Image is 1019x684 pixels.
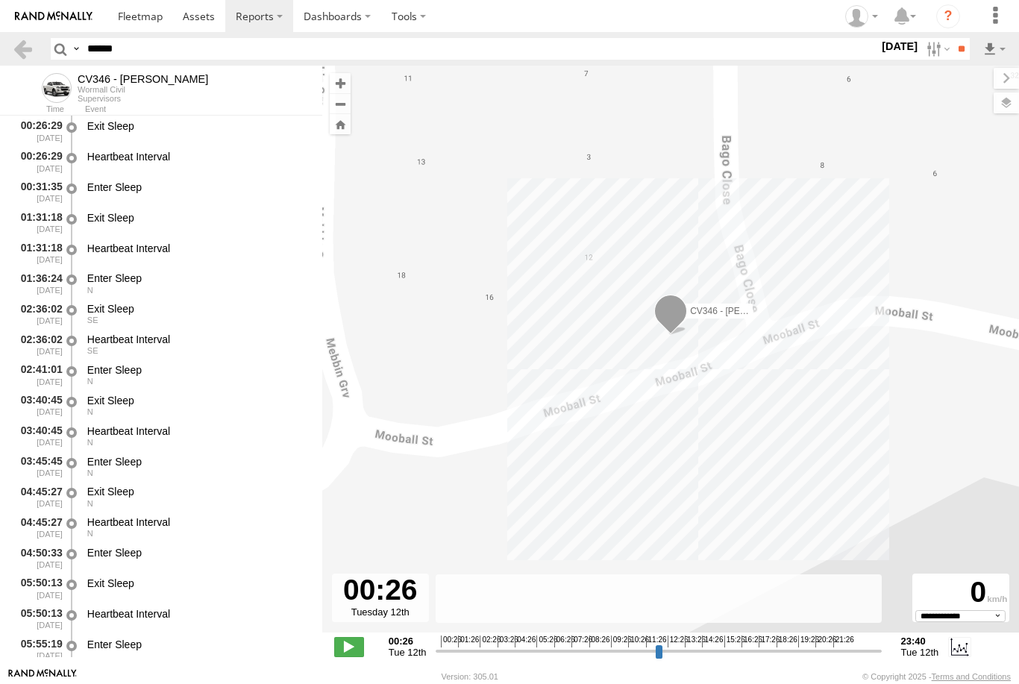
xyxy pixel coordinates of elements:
label: Search Query [70,38,82,60]
strong: 00:26 [389,636,427,647]
span: Heading: 7 [87,407,93,416]
span: 06:26 [554,636,575,647]
div: Enter Sleep [87,638,308,651]
button: Zoom out [330,93,351,114]
span: 11:26 [646,636,667,647]
div: 0 [915,576,1007,610]
div: Heartbeat Interval [87,333,308,346]
span: CV346 - [PERSON_NAME] [690,305,799,316]
div: Heartbeat Interval [87,150,308,163]
div: Time [12,106,64,113]
span: Heading: 7 [87,377,93,386]
div: Exit Sleep [87,394,308,407]
a: Back to previous Page [12,38,34,60]
span: 17:26 [759,636,780,647]
span: 05:26 [536,636,557,647]
img: rand-logo.svg [15,11,93,22]
div: 02:41:01 [DATE] [12,361,64,389]
span: Heading: 137 [87,346,98,355]
span: 09:26 [611,636,632,647]
div: 01:31:18 [DATE] [12,239,64,267]
span: 04:26 [515,636,536,647]
span: 02:26 [480,636,501,647]
div: Enter Sleep [87,546,308,559]
div: Enter Sleep [87,181,308,194]
div: Enter Sleep [87,455,308,468]
span: 20:26 [815,636,836,647]
div: Enter Sleep [87,272,308,285]
span: 01:26 [458,636,479,647]
div: Exit Sleep [87,577,308,590]
span: Heading: 6 [87,468,93,477]
i: ? [936,4,960,28]
span: 07:26 [571,636,592,647]
span: 14:26 [702,636,723,647]
div: 02:36:02 [DATE] [12,300,64,327]
div: 01:36:24 [DATE] [12,270,64,298]
div: 03:40:45 [DATE] [12,392,64,419]
strong: 23:40 [901,636,939,647]
div: 01:31:18 [DATE] [12,209,64,236]
div: Brett Perry [840,5,883,28]
span: Heading: 137 [87,316,98,324]
span: 08:26 [589,636,610,647]
span: Tue 12th Aug 2025 [901,647,939,658]
div: Exit Sleep [87,485,308,498]
span: 13:26 [685,636,706,647]
div: 04:45:27 [DATE] [12,513,64,541]
div: 05:50:13 [DATE] [12,574,64,602]
span: 21:26 [833,636,854,647]
div: Version: 305.01 [442,672,498,681]
button: Zoom in [330,73,351,93]
span: Tue 12th Aug 2025 [389,647,427,658]
div: Exit Sleep [87,211,308,225]
label: Export results as... [982,38,1007,60]
div: 04:45:27 [DATE] [12,483,64,511]
div: 04:50:33 [DATE] [12,544,64,571]
span: 03:26 [498,636,518,647]
label: Play/Stop [334,637,364,656]
div: 02:36:02 [DATE] [12,330,64,358]
div: Heartbeat Interval [87,515,308,529]
div: 05:50:13 [DATE] [12,605,64,633]
span: 12:26 [668,636,689,647]
div: Exit Sleep [87,302,308,316]
button: Zoom Home [330,114,351,134]
a: Visit our Website [8,669,77,684]
span: 00:26 [441,636,462,647]
span: 15:26 [724,636,745,647]
span: 10:26 [628,636,649,647]
div: Supervisors [78,94,208,103]
span: Heading: 6 [87,499,93,508]
label: [DATE] [879,38,921,54]
div: 00:31:35 [DATE] [12,178,64,206]
div: Event [85,106,322,113]
div: CV346 - James Ferguson - View Asset History [78,73,208,85]
div: Wormall Civil [78,85,208,94]
div: Enter Sleep [87,363,308,377]
span: Heading: 1 [87,286,93,295]
div: 00:26:29 [DATE] [12,148,64,175]
span: 18:26 [777,636,797,647]
div: 05:55:19 [DATE] [12,636,64,663]
div: Exit Sleep [87,119,308,133]
div: 03:40:45 [DATE] [12,422,64,450]
div: 03:45:45 [DATE] [12,453,64,480]
div: Heartbeat Interval [87,424,308,438]
a: Terms and Conditions [932,672,1011,681]
div: Heartbeat Interval [87,607,308,621]
span: 16:26 [741,636,762,647]
span: Heading: 6 [87,529,93,538]
div: 00:26:29 [DATE] [12,117,64,145]
label: Search Filter Options [921,38,953,60]
span: Heading: 7 [87,438,93,447]
div: Heartbeat Interval [87,242,308,255]
span: 19:26 [798,636,819,647]
div: © Copyright 2025 - [862,672,1011,681]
